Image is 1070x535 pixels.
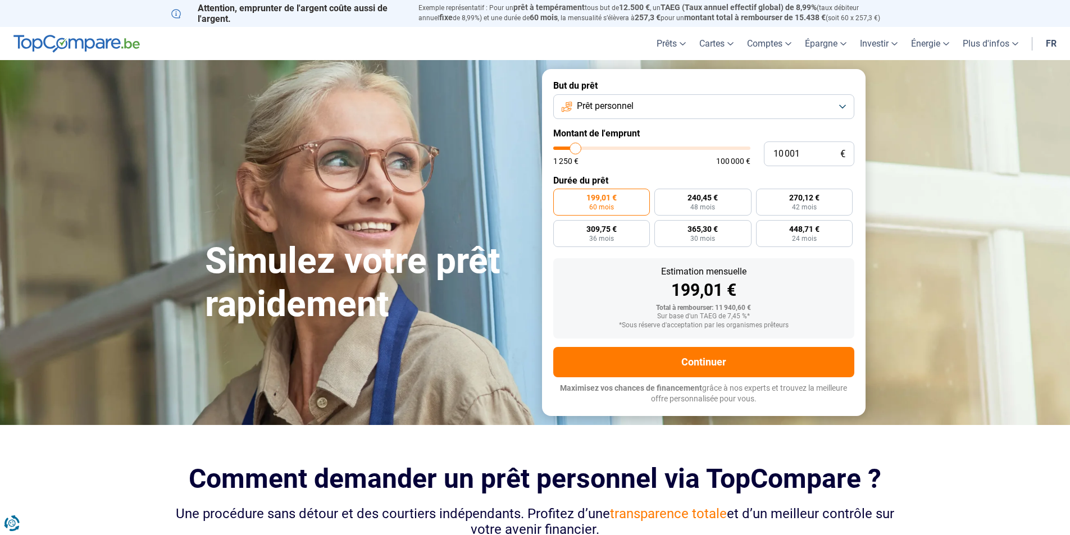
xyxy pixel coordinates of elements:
h2: Comment demander un prêt personnel via TopCompare ? [171,463,899,494]
p: Attention, emprunter de l'argent coûte aussi de l'argent. [171,3,405,24]
span: 199,01 € [586,194,617,202]
span: € [840,149,845,159]
span: 60 mois [589,204,614,211]
span: 448,71 € [789,225,819,233]
button: Continuer [553,347,854,377]
a: Cartes [693,27,740,60]
div: Sur base d'un TAEG de 7,45 %* [562,313,845,321]
div: Total à rembourser: 11 940,60 € [562,304,845,312]
a: Énergie [904,27,956,60]
span: prêt à tempérament [513,3,585,12]
img: TopCompare [13,35,140,53]
span: transparence totale [610,506,727,522]
label: Montant de l'emprunt [553,128,854,139]
span: Maximisez vos chances de financement [560,383,702,392]
a: Plus d'infos [956,27,1025,60]
p: grâce à nos experts et trouvez la meilleure offre personnalisée pour vous. [553,383,854,405]
span: 30 mois [690,235,715,242]
div: *Sous réserve d'acceptation par les organismes prêteurs [562,322,845,330]
label: But du prêt [553,80,854,91]
p: Exemple représentatif : Pour un tous but de , un (taux débiteur annuel de 8,99%) et une durée de ... [418,3,899,23]
span: 42 mois [792,204,817,211]
span: fixe [439,13,453,22]
a: Prêts [650,27,693,60]
button: Prêt personnel [553,94,854,119]
div: Estimation mensuelle [562,267,845,276]
span: montant total à rembourser de 15.438 € [684,13,826,22]
span: 48 mois [690,204,715,211]
a: Comptes [740,27,798,60]
h1: Simulez votre prêt rapidement [205,240,529,326]
span: 240,45 € [687,194,718,202]
span: 100 000 € [716,157,750,165]
span: 365,30 € [687,225,718,233]
div: 199,01 € [562,282,845,299]
span: 1 250 € [553,157,579,165]
a: Épargne [798,27,853,60]
span: 12.500 € [619,3,650,12]
span: 24 mois [792,235,817,242]
span: TAEG (Taux annuel effectif global) de 8,99% [661,3,817,12]
span: Prêt personnel [577,100,634,112]
span: 60 mois [530,13,558,22]
a: Investir [853,27,904,60]
a: fr [1039,27,1063,60]
span: 270,12 € [789,194,819,202]
label: Durée du prêt [553,175,854,186]
span: 309,75 € [586,225,617,233]
span: 257,3 € [635,13,661,22]
span: 36 mois [589,235,614,242]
